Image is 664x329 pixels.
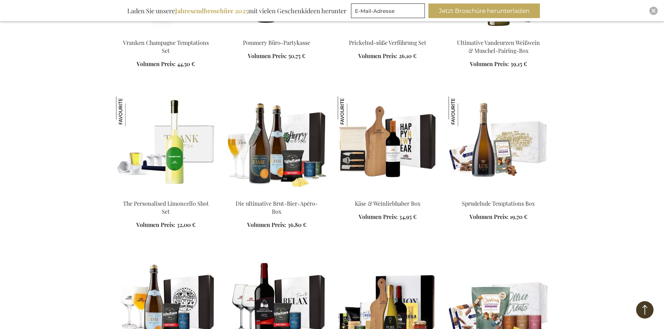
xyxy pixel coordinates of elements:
a: Volumen Preis: 44,50 € [137,60,195,68]
a: Sprudelnde Temptations Box [462,200,535,207]
img: Sprudelnde Temptations Box [449,96,479,126]
button: Jetzt Broschüre herunterladen [428,3,540,18]
input: E-Mail-Adresse [351,3,425,18]
span: Volumen Preis: [470,60,509,68]
a: Die ultimative Brut-Bier-Apéro-Box [236,200,318,215]
span: 26,10 € [399,52,417,60]
img: Cheese & Wine Lovers Box [338,96,437,194]
b: Jahresendbroschüre 2025 [175,7,248,15]
span: 36,80 € [288,221,306,228]
a: Die ultimative Champagner-Bier-Apéro-Box [227,191,327,198]
img: Die ultimative Champagner-Bier-Apéro-Box [227,96,327,194]
img: The Personalised Limoncello Shot Set [116,96,146,126]
a: Vranken Champagne Temptations Set [116,30,216,37]
span: Volumen Preis: [359,213,398,220]
div: Close [649,7,658,15]
a: Volumen Preis: 34,95 € [359,213,417,221]
span: 50,75 € [288,52,305,60]
a: Käse & Weinliebhaber Box [355,200,420,207]
a: Sparkling Sweet Temptation Set [338,30,437,37]
a: Pommery Office Party Box [227,30,327,37]
a: Pommery Büro-Partykasse [243,39,310,46]
span: 32,00 € [177,221,196,228]
a: Volumen Preis: 50,75 € [248,52,305,60]
a: Prickelnd-süße Verführung Set [349,39,426,46]
form: marketing offers and promotions [351,3,427,20]
a: Ultimative Vandeurzen Weißwein & Muschel-Pairing-Box [457,39,540,54]
a: Volumen Preis: 36,80 € [247,221,306,229]
span: Volumen Preis: [358,52,397,60]
a: Volumen Preis: 32,00 € [136,221,196,229]
span: Volumen Preis: [137,60,176,68]
a: The Personalised Limoncello Shot Set The Personalised Limoncello Shot Set [116,191,216,198]
a: Cheese & Wine Lovers Box Käse & Weinliebhaber Box [338,191,437,198]
a: Volumen Preis: 26,10 € [358,52,417,60]
span: Volumen Preis: [248,52,287,60]
a: The Personalised Limoncello Shot Set [123,200,209,215]
img: The Personalised Limoncello Shot Set [116,96,216,194]
img: Close [651,9,656,13]
span: Volumen Preis: [247,221,286,228]
a: Ultimate Vandeurzen White Wine & Mussel Pairing Box [449,30,548,37]
span: 44,50 € [177,60,195,68]
img: Käse & Weinliebhaber Box [338,96,368,126]
a: Vranken Champagne Temptations Set [123,39,209,54]
span: Volumen Preis: [470,213,509,220]
a: Volumen Preis: 19,70 € [470,213,527,221]
div: Laden Sie unsere mit vielen Geschenkideen herunter [124,3,350,18]
span: 19,70 € [510,213,527,220]
a: Sparkling Temptations Bpx Sprudelnde Temptations Box [449,191,548,198]
img: Sparkling Temptations Bpx [449,96,548,194]
span: 39,15 € [510,60,527,68]
span: 34,95 € [399,213,417,220]
a: Volumen Preis: 39,15 € [470,60,527,68]
span: Volumen Preis: [136,221,175,228]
